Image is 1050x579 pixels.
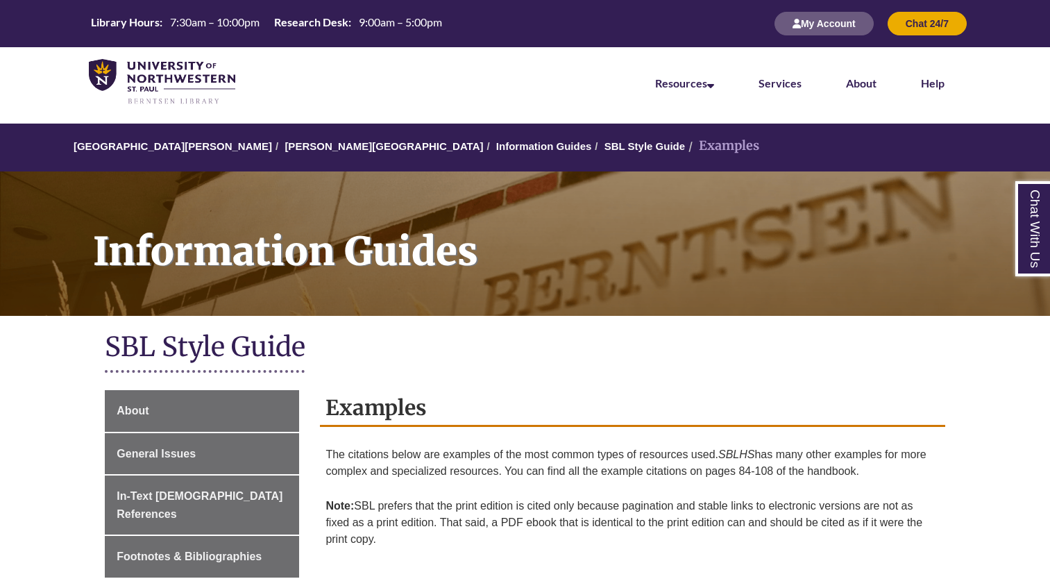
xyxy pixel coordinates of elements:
[78,171,1050,298] h1: Information Guides
[718,448,754,460] em: SBLHS
[325,492,939,553] p: SBL prefers that the print edition is cited only because pagination and stable links to electroni...
[655,76,714,90] a: Resources
[105,433,299,475] a: General Issues
[685,136,759,156] li: Examples
[89,59,235,106] img: UNWSP Library Logo
[85,15,164,30] th: Library Hours:
[74,140,272,152] a: [GEOGRAPHIC_DATA][PERSON_NAME]
[359,15,442,28] span: 9:00am – 5:00pm
[759,76,802,90] a: Services
[320,390,945,427] h2: Examples
[85,15,448,33] a: Hours Today
[888,12,967,35] button: Chat 24/7
[105,390,299,432] a: About
[117,448,196,460] span: General Issues
[117,490,282,520] span: In-Text [DEMOGRAPHIC_DATA] References
[604,140,685,152] a: SBL Style Guide
[774,12,874,35] button: My Account
[105,476,299,535] a: In-Text [DEMOGRAPHIC_DATA] References
[325,441,939,485] p: The citations below are examples of the most common types of resources used. has many other examp...
[774,17,874,29] a: My Account
[105,536,299,578] a: Footnotes & Bibliographies
[117,551,262,562] span: Footnotes & Bibliographies
[285,140,483,152] a: [PERSON_NAME][GEOGRAPHIC_DATA]
[325,500,354,512] strong: Note:
[269,15,353,30] th: Research Desk:
[846,76,877,90] a: About
[85,15,448,32] table: Hours Today
[105,330,945,367] h1: SBL Style Guide
[117,405,149,417] span: About
[170,15,260,28] span: 7:30am – 10:00pm
[496,140,592,152] a: Information Guides
[888,17,967,29] a: Chat 24/7
[921,76,945,90] a: Help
